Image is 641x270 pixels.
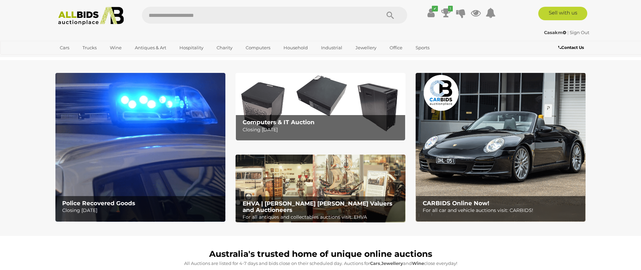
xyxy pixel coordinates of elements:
[212,42,237,53] a: Charity
[448,6,453,11] i: 1
[570,30,589,35] a: Sign Out
[241,42,275,53] a: Computers
[62,206,221,215] p: Closing [DATE]
[416,73,586,222] img: CARBIDS Online Now!
[538,7,587,20] a: Sell with us
[567,30,569,35] span: |
[279,42,312,53] a: Household
[55,73,225,222] a: Police Recovered Goods Police Recovered Goods Closing [DATE]
[544,30,566,35] strong: Casakm
[55,53,112,64] a: [GEOGRAPHIC_DATA]
[373,7,407,24] button: Search
[130,42,171,53] a: Antiques & Art
[441,7,451,19] a: 1
[236,155,405,223] img: EHVA | Evans Hastings Valuers and Auctioneers
[423,200,489,207] b: CARBIDS Online Now!
[426,7,436,19] a: ✔
[243,213,402,221] p: For all antiques and collectables auctions visit: EHVA
[175,42,208,53] a: Hospitality
[544,30,567,35] a: Casakm
[62,200,135,207] b: Police Recovered Goods
[105,42,126,53] a: Wine
[54,7,128,25] img: Allbids.com.au
[78,42,101,53] a: Trucks
[432,6,438,11] i: ✔
[236,73,405,141] a: Computers & IT Auction Computers & IT Auction Closing [DATE]
[385,42,407,53] a: Office
[381,261,403,266] strong: Jewellery
[236,73,405,141] img: Computers & IT Auction
[423,206,582,215] p: For all car and vehicle auctions visit: CARBIDS!
[55,42,74,53] a: Cars
[59,249,583,259] h1: Australia's trusted home of unique online auctions
[243,200,392,213] b: EHVA | [PERSON_NAME] [PERSON_NAME] Valuers and Auctioneers
[236,155,405,223] a: EHVA | Evans Hastings Valuers and Auctioneers EHVA | [PERSON_NAME] [PERSON_NAME] Valuers and Auct...
[55,73,225,222] img: Police Recovered Goods
[243,119,315,126] b: Computers & IT Auction
[411,42,434,53] a: Sports
[351,42,381,53] a: Jewellery
[416,73,586,222] a: CARBIDS Online Now! CARBIDS Online Now! For all car and vehicle auctions visit: CARBIDS!
[370,261,380,266] strong: Cars
[412,261,424,266] strong: Wine
[59,260,583,267] p: All Auctions are listed for 4-7 days and bids close on their scheduled day. Auctions for , and cl...
[243,126,402,134] p: Closing [DATE]
[317,42,347,53] a: Industrial
[558,45,584,50] b: Contact Us
[558,44,586,51] a: Contact Us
